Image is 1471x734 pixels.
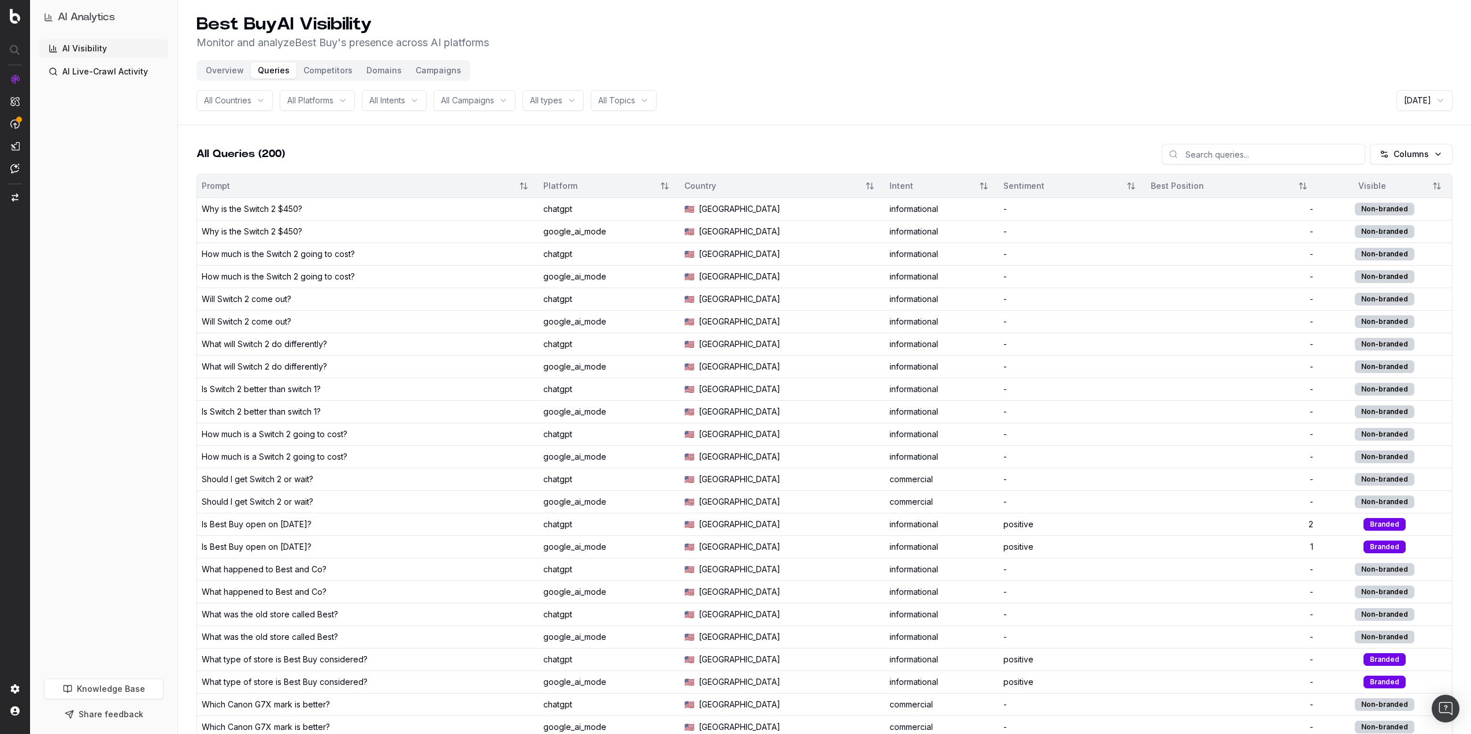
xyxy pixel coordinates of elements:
button: Columns [1370,144,1453,165]
span: All Campaigns [441,95,494,106]
span: All Intents [369,95,405,106]
img: Studio [10,141,20,151]
div: commercial [890,496,994,508]
span: [GEOGRAPHIC_DATA] [699,474,780,485]
button: Sort [859,176,880,196]
div: Non-branded [1355,698,1414,711]
div: - [1151,721,1313,733]
div: informational [890,586,994,598]
div: - [1151,271,1313,282]
div: - [1003,609,1142,620]
div: - [1003,451,1142,463]
div: informational [890,654,994,665]
div: Non-branded [1355,495,1414,508]
span: 🇺🇸 [684,474,694,485]
div: - [1151,338,1313,350]
span: 🇺🇸 [684,721,694,733]
span: [GEOGRAPHIC_DATA] [699,541,780,553]
h2: All Queries (200) [197,146,285,162]
div: - [1151,248,1313,260]
button: Competitors [297,62,360,79]
div: - [1151,586,1313,598]
div: Non-branded [1355,721,1414,733]
div: Non-branded [1355,248,1414,260]
div: Will Switch 2 come out? [202,293,291,305]
button: Sort [1121,176,1142,196]
div: chatgpt [543,474,675,485]
button: Sort [1292,176,1313,196]
div: What type of store is Best Buy considered? [202,654,368,665]
span: [GEOGRAPHIC_DATA] [699,361,780,372]
span: 🇺🇸 [684,654,694,665]
div: chatgpt [543,293,675,305]
div: What will Switch 2 do differently? [202,338,327,350]
span: 🇺🇸 [684,496,694,508]
div: - [1003,248,1142,260]
div: google_ai_mode [543,451,675,463]
div: What happened to Best and Co? [202,564,327,575]
div: - [1003,383,1142,395]
span: 🇺🇸 [684,541,694,553]
span: [GEOGRAPHIC_DATA] [699,338,780,350]
div: informational [890,406,994,418]
div: - [1003,721,1142,733]
span: 🇺🇸 [684,203,694,215]
button: Campaigns [409,62,468,79]
div: What happened to Best and Co? [202,586,327,598]
div: informational [890,271,994,282]
div: informational [890,451,994,463]
div: Branded [1363,541,1406,553]
span: 🇺🇸 [684,383,694,395]
button: Domains [360,62,409,79]
div: Non-branded [1355,473,1414,486]
button: Share feedback [44,704,164,725]
button: Overview [199,62,251,79]
button: AI Analytics [44,9,164,25]
div: positive [1003,654,1142,665]
div: - [1003,338,1142,350]
div: chatgpt [543,429,675,440]
div: - [1003,203,1142,215]
div: - [1151,676,1313,688]
div: chatgpt [543,203,675,215]
div: How much is a Switch 2 going to cost? [202,451,347,463]
span: [GEOGRAPHIC_DATA] [699,586,780,598]
div: - [1003,496,1142,508]
div: Branded [1363,653,1406,666]
span: 🇺🇸 [684,338,694,350]
span: 🇺🇸 [684,429,694,440]
div: chatgpt [543,564,675,575]
span: 🇺🇸 [684,564,694,575]
span: [GEOGRAPHIC_DATA] [699,248,780,260]
div: google_ai_mode [543,721,675,733]
span: 🇺🇸 [684,451,694,463]
span: [GEOGRAPHIC_DATA] [699,429,780,440]
div: Non-branded [1355,293,1414,305]
div: commercial [890,699,994,710]
span: 🇺🇸 [684,293,694,305]
div: google_ai_mode [543,496,675,508]
img: Switch project [12,193,18,202]
span: [GEOGRAPHIC_DATA] [699,496,780,508]
div: - [1151,361,1313,372]
span: [GEOGRAPHIC_DATA] [699,721,780,733]
span: [GEOGRAPHIC_DATA] [699,609,780,620]
div: Best Position [1151,180,1287,192]
div: positive [1003,676,1142,688]
div: Why is the Switch 2 $450? [202,226,302,237]
div: - [1003,429,1142,440]
div: Non-branded [1355,315,1414,328]
h1: Best Buy AI Visibility [197,14,489,35]
div: Why is the Switch 2 $450? [202,203,302,215]
div: Is Switch 2 better than switch 1? [202,406,321,418]
div: commercial [890,721,994,733]
div: - [1151,631,1313,643]
span: 🇺🇸 [684,248,694,260]
div: informational [890,293,994,305]
div: Non-branded [1355,338,1414,351]
div: - [1003,226,1142,237]
span: [GEOGRAPHIC_DATA] [699,654,780,665]
div: informational [890,429,994,440]
span: All Platforms [287,95,334,106]
div: google_ai_mode [543,406,675,418]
